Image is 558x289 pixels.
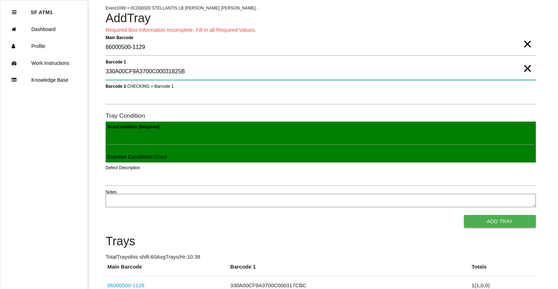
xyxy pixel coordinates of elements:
[106,6,259,11] span: Event 1099 > 0CD00020 STELLANTIS LB [PERSON_NAME] [PERSON_NAME]...
[106,12,536,25] h4: Add Tray
[106,253,536,261] p: Total Trays this shift: 60 Avg Trays /Hr: 10.38
[107,154,167,160] span: : Good
[523,30,532,44] span: Clear Input
[31,4,53,15] p: SF ATM1
[106,112,536,119] h6: Tray Condition
[107,124,159,129] b: Scan Condition (Required)
[106,189,117,195] label: Notes
[106,39,536,56] input: Required
[107,154,152,160] b: Current Condition
[106,26,536,34] p: Required Box Information Incomplete, Fill in all Required Values.
[106,165,140,171] label: Defect Description
[106,235,536,248] h4: Trays
[127,84,174,88] span: CHECKING = Barcode 1
[0,21,88,38] a: Dashboard
[12,4,17,21] div: Close
[0,72,88,88] a: Knowledge Base
[523,54,532,68] span: Clear Input
[106,263,228,276] th: Main Barcode
[228,263,470,276] th: Barcode 1
[107,282,144,288] a: 86000500-1128
[0,38,88,55] a: Profile
[470,263,535,276] th: Totals
[106,59,126,64] b: Barcode 1
[106,35,133,40] b: Main Barcode
[464,215,536,228] button: Add Tray
[106,84,126,88] b: Barcode 2
[0,55,88,72] a: Work Instructions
